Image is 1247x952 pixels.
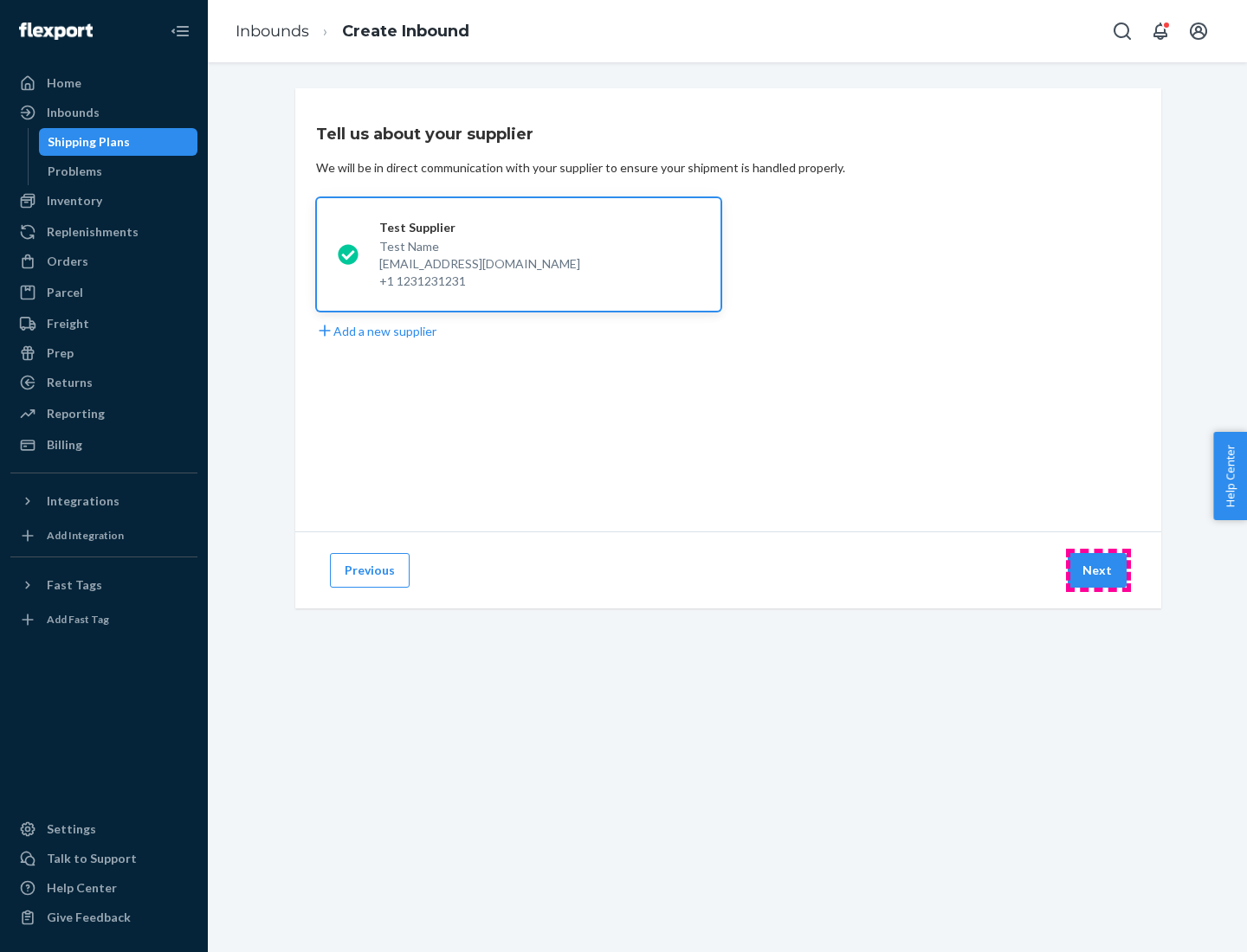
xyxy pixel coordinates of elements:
div: Talk to Support [47,850,137,867]
a: Parcel [10,279,197,306]
button: Close Navigation [163,14,197,48]
a: Create Inbound [342,22,469,41]
a: Freight [10,310,197,338]
a: Talk to Support [10,845,197,872]
a: Add Integration [10,522,197,550]
a: Help Center [10,874,197,902]
a: Add Fast Tag [10,606,197,634]
a: Inbounds [10,99,197,126]
button: Add a new supplier [316,322,436,340]
div: Settings [47,820,96,838]
a: Replenishments [10,218,197,246]
button: Integrations [10,487,197,515]
button: Fast Tags [10,571,197,599]
div: Shipping Plans [48,133,130,151]
div: Home [47,74,81,92]
a: Settings [10,815,197,843]
div: Add Fast Tag [47,612,109,627]
div: Help Center [47,879,117,897]
div: Billing [47,436,82,453]
a: Inbounds [236,22,309,41]
a: Problems [39,158,198,185]
div: Prep [47,344,74,362]
a: Home [10,69,197,97]
div: Orders [47,253,88,270]
div: Inbounds [47,104,100,121]
a: Billing [10,431,197,459]
button: Open account menu [1181,14,1216,48]
button: Previous [330,553,410,588]
button: Give Feedback [10,904,197,931]
a: Shipping Plans [39,128,198,156]
div: Problems [48,163,102,180]
ol: breadcrumbs [222,6,483,57]
a: Returns [10,369,197,396]
a: Inventory [10,187,197,215]
img: Flexport logo [19,23,93,40]
button: Help Center [1213,432,1247,520]
div: Replenishments [47,223,139,241]
a: Orders [10,248,197,275]
div: Returns [47,374,93,391]
button: Open Search Box [1105,14,1140,48]
div: We will be in direct communication with your supplier to ensure your shipment is handled properly. [316,159,845,177]
div: Parcel [47,284,83,301]
div: Reporting [47,405,105,422]
button: Open notifications [1143,14,1178,48]
button: Next [1068,553,1127,588]
div: Fast Tags [47,576,102,594]
div: Inventory [47,192,102,209]
a: Prep [10,339,197,367]
div: Freight [47,315,89,332]
div: Add Integration [47,528,124,543]
div: Give Feedback [47,909,131,926]
div: Integrations [47,492,120,510]
h3: Tell us about your supplier [316,123,533,145]
a: Reporting [10,400,197,428]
